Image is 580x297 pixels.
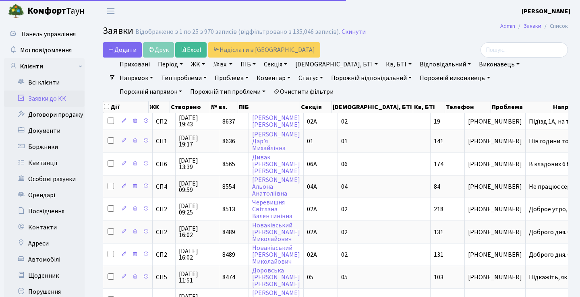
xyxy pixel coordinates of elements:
[116,85,185,99] a: Порожній напрямок
[307,160,317,169] span: 06А
[332,101,413,113] th: [DEMOGRAPHIC_DATA], БТІ
[491,101,552,113] th: Проблема
[341,228,348,237] span: 02
[541,22,568,31] li: Список
[481,42,568,58] input: Пошук...
[4,58,85,74] a: Клієнти
[252,221,300,243] a: Новаківський[PERSON_NAME]Миколайович
[529,273,579,282] span: Підкажіть, як у[...]
[413,101,445,113] th: Кв, БТІ
[261,58,290,71] a: Секція
[252,153,300,175] a: Дивак[PERSON_NAME][PERSON_NAME]
[179,248,215,261] span: [DATE] 16:02
[179,203,215,216] span: [DATE] 09:25
[103,101,149,113] th: Дії
[295,71,326,85] a: Статус
[270,85,337,99] a: Очистити фільтри
[500,22,515,30] a: Admin
[341,205,348,214] span: 02
[21,30,76,39] span: Панель управління
[188,58,208,71] a: ЖК
[179,135,215,148] span: [DATE] 19:17
[222,182,235,191] span: 8554
[253,71,294,85] a: Коментар
[211,71,252,85] a: Проблема
[300,101,332,113] th: Секція
[445,101,491,113] th: Телефон
[416,58,474,71] a: Відповідальний
[434,137,443,146] span: 141
[434,228,443,237] span: 131
[4,139,85,155] a: Боржники
[101,4,121,18] button: Переключити навігацію
[4,123,85,139] a: Документи
[210,101,238,113] th: № вх.
[4,91,85,107] a: Заявки до КК
[222,228,235,237] span: 8489
[210,58,236,71] a: № вх.
[434,117,440,126] span: 19
[20,46,72,55] span: Мої повідомлення
[149,101,170,113] th: ЖК
[468,274,522,280] span: [PHONE_NUMBER]
[252,198,292,221] a: ЧеревишняСвітланаВалентинівна
[4,107,85,123] a: Договори продажу
[4,26,85,42] a: Панель управління
[222,205,235,214] span: 8513
[341,160,348,169] span: 06
[222,137,235,146] span: 8636
[4,171,85,187] a: Особові рахунки
[156,252,172,258] span: СП2
[4,187,85,203] a: Орендарі
[341,182,348,191] span: 04
[238,101,300,113] th: ПІБ
[522,7,570,16] b: [PERSON_NAME]
[156,118,172,125] span: СП2
[4,74,85,91] a: Всі клієнти
[116,58,153,71] a: Приховані
[434,182,440,191] span: 84
[341,273,348,282] span: 05
[434,205,443,214] span: 218
[307,273,313,282] span: 05
[179,115,215,128] span: [DATE] 19:43
[179,180,215,193] span: [DATE] 09:59
[307,228,317,237] span: 02А
[222,273,235,282] span: 8474
[468,229,522,235] span: [PHONE_NUMBER]
[4,252,85,268] a: Автомобілі
[222,117,235,126] span: 8637
[341,250,348,259] span: 02
[158,71,210,85] a: Тип проблеми
[307,137,313,146] span: 01
[27,4,66,17] b: Комфорт
[156,161,172,167] span: СП6
[328,71,415,85] a: Порожній відповідальний
[524,22,541,30] a: Заявки
[27,4,85,18] span: Таун
[116,71,156,85] a: Напрямок
[4,219,85,235] a: Контакти
[468,206,522,212] span: [PHONE_NUMBER]
[179,225,215,238] span: [DATE] 16:02
[156,229,172,235] span: СП2
[155,58,186,71] a: Період
[222,250,235,259] span: 8489
[468,138,522,144] span: [PHONE_NUMBER]
[135,28,340,36] div: Відображено з 1 по 25 з 970 записів (відфільтровано з 135,046 записів).
[187,85,269,99] a: Порожній тип проблеми
[434,160,443,169] span: 174
[468,252,522,258] span: [PHONE_NUMBER]
[170,101,210,113] th: Створено
[488,18,580,35] nav: breadcrumb
[416,71,493,85] a: Порожній виконавець
[341,137,348,146] span: 01
[4,155,85,171] a: Квитанції
[156,274,172,280] span: СП5
[529,228,579,237] span: Доброго дня. 0[...]
[103,24,133,38] span: Заявки
[529,117,578,126] span: Підїзд 1А, на т[...]
[434,273,443,282] span: 103
[252,243,300,266] a: Новаківський[PERSON_NAME]Миколайович
[383,58,414,71] a: Кв, БТІ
